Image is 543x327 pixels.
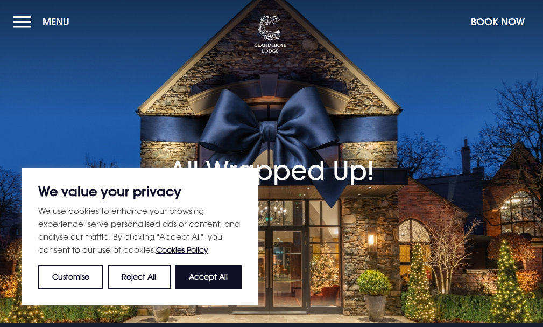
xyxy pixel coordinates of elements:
[254,16,286,53] img: Clandeboye Lodge
[38,265,103,289] button: Customise
[169,116,374,186] h1: All Wrapped Up!
[175,265,242,289] button: Accept All
[13,10,75,33] button: Menu
[43,16,69,28] span: Menu
[38,204,242,256] p: We use cookies to enhance your browsing experience, serve personalised ads or content, and analys...
[156,245,208,254] a: Cookies Policy
[108,265,170,289] button: Reject All
[22,168,258,305] div: We value your privacy
[38,185,242,198] p: We value your privacy
[466,10,530,33] button: Book Now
